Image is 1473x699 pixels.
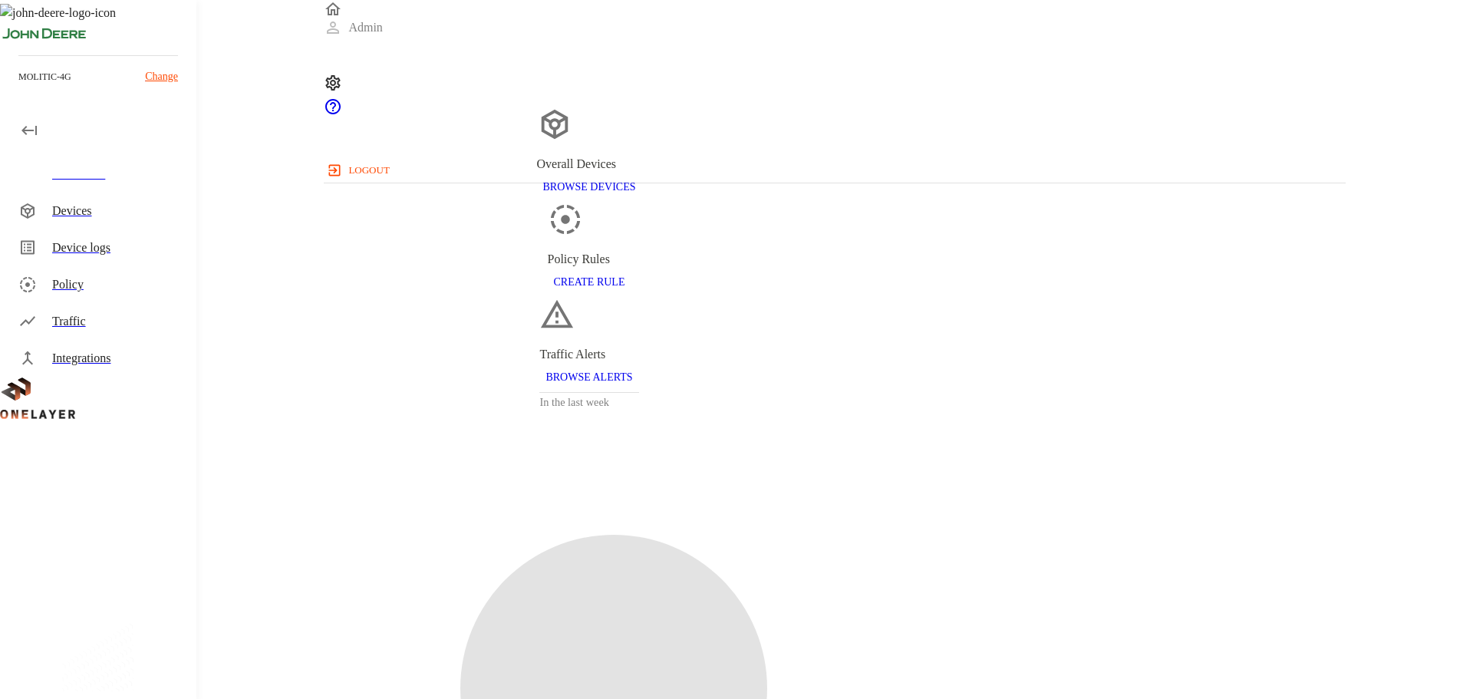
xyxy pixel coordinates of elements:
[539,364,638,392] button: BROWSE ALERTS
[539,345,638,364] div: Traffic Alerts
[548,269,631,297] button: CREATE RULE
[348,18,382,37] p: Admin
[324,158,1345,183] a: logout
[537,173,642,202] button: BROWSE DEVICES
[537,180,642,193] a: BROWSE DEVICES
[548,275,631,288] a: CREATE RULE
[539,393,638,412] h3: In the last week
[539,370,638,383] a: BROWSE ALERTS
[548,250,631,269] div: Policy Rules
[324,105,342,118] a: onelayer-support
[324,158,395,183] button: logout
[324,105,342,118] span: Support Portal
